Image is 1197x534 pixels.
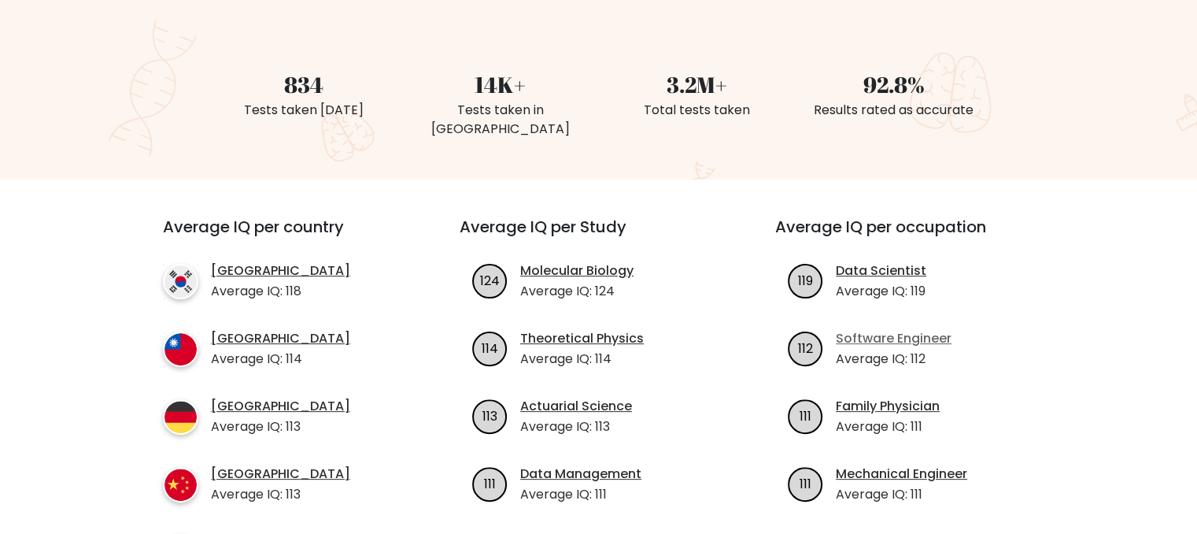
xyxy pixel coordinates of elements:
div: Results rated as accurate [805,101,983,120]
div: 14K+ [412,68,589,101]
a: Actuarial Science [520,397,632,416]
h3: Average IQ per occupation [775,217,1053,255]
div: Tests taken [DATE] [215,101,393,120]
img: country [163,264,198,299]
h3: Average IQ per country [163,217,403,255]
a: Molecular Biology [520,261,634,280]
p: Average IQ: 114 [520,350,644,369]
p: Average IQ: 111 [520,485,641,504]
text: 111 [800,406,811,425]
text: 112 [798,339,813,357]
a: [GEOGRAPHIC_DATA] [211,397,350,416]
text: 111 [484,474,496,492]
img: country [163,332,198,367]
a: Software Engineer [836,329,951,348]
p: Average IQ: 124 [520,282,634,301]
p: Average IQ: 119 [836,282,926,301]
p: Average IQ: 113 [211,417,350,436]
text: 124 [480,271,500,289]
div: Tests taken in [GEOGRAPHIC_DATA] [412,101,589,139]
text: 113 [482,406,497,425]
a: Data Management [520,465,641,484]
p: Average IQ: 113 [211,485,350,504]
p: Average IQ: 118 [211,282,350,301]
div: Total tests taken [608,101,786,120]
p: Average IQ: 114 [211,350,350,369]
p: Average IQ: 111 [836,417,940,436]
text: 119 [798,271,813,289]
a: [GEOGRAPHIC_DATA] [211,329,350,348]
a: Mechanical Engineer [836,465,967,484]
a: Family Physician [836,397,940,416]
p: Average IQ: 112 [836,350,951,369]
text: 111 [800,474,811,492]
img: country [163,399,198,435]
div: 3.2M+ [608,68,786,101]
p: Average IQ: 113 [520,417,632,436]
div: 834 [215,68,393,101]
a: Theoretical Physics [520,329,644,348]
text: 114 [482,339,498,357]
img: country [163,467,198,502]
a: Data Scientist [836,261,926,280]
p: Average IQ: 111 [836,485,967,504]
a: [GEOGRAPHIC_DATA] [211,465,350,484]
a: [GEOGRAPHIC_DATA] [211,261,350,280]
h3: Average IQ per Study [460,217,737,255]
div: 92.8% [805,68,983,101]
